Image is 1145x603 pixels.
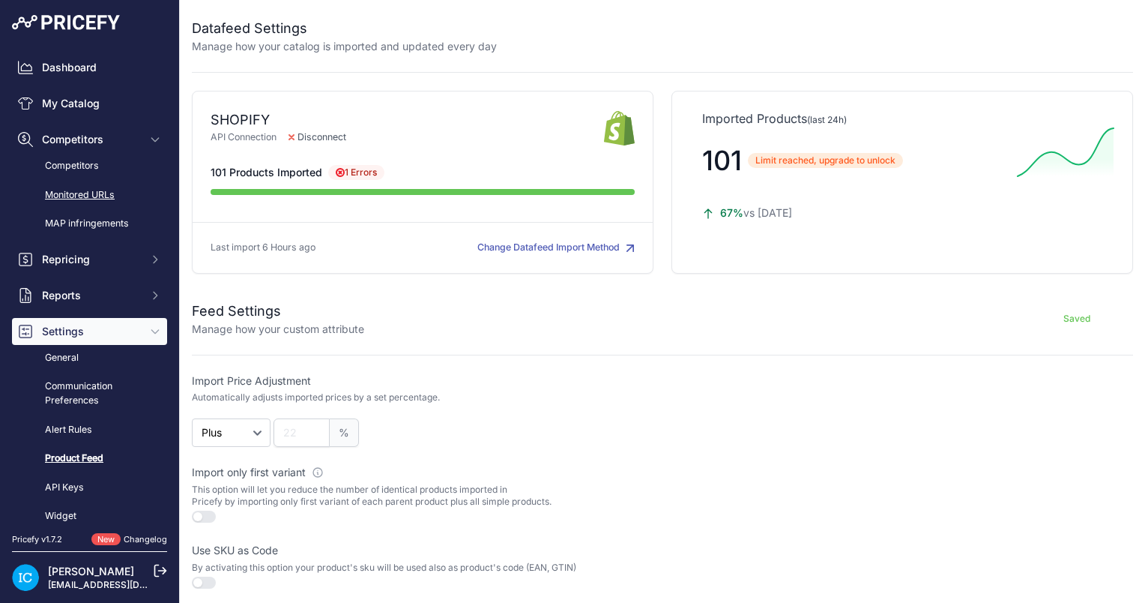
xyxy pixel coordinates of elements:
[48,579,205,590] a: [EMAIL_ADDRESS][DOMAIN_NAME]
[211,241,315,255] p: Last import 6 Hours ago
[12,15,120,30] img: Pricefy Logo
[1021,307,1133,331] button: Saved
[807,114,847,125] span: (last 24h)
[42,324,140,339] span: Settings
[330,418,359,447] span: %
[192,484,658,508] p: This option will let you reduce the number of identical products imported in Pricefy by importing...
[48,565,134,577] a: [PERSON_NAME]
[192,562,658,574] p: By activating this option your product's sku will be used also as product's code (EAN, GTIN)
[12,126,167,153] button: Competitors
[12,54,167,81] a: Dashboard
[702,109,1102,127] p: Imported Products
[211,165,322,180] span: 101 Products Imported
[124,534,167,544] a: Changelog
[720,206,743,219] span: 67%
[192,301,364,322] h2: Feed Settings
[192,465,658,480] label: Import only first variant
[477,241,635,255] button: Change Datafeed Import Method
[12,345,167,371] a: General
[274,418,330,447] input: 22
[12,417,167,443] a: Alert Rules
[42,132,140,147] span: Competitors
[12,246,167,273] button: Repricing
[748,153,903,168] span: Limit reached, upgrade to unlock
[42,252,140,267] span: Repricing
[12,445,167,472] a: Product Feed
[12,282,167,309] button: Reports
[192,391,440,403] p: Automatically adjusts imported prices by a set percentage.
[91,533,121,546] span: New
[211,109,604,130] div: SHOPIFY
[211,130,604,145] p: API Connection
[42,288,140,303] span: Reports
[192,39,497,54] p: Manage how your catalog is imported and updated every day
[702,144,742,177] span: 101
[328,165,384,180] span: 1 Errors
[12,153,167,179] a: Competitors
[192,322,364,337] p: Manage how your custom attribute
[12,503,167,529] a: Widget
[12,318,167,345] button: Settings
[12,373,167,413] a: Communication Preferences
[12,90,167,117] a: My Catalog
[192,373,658,388] label: Import Price Adjustment
[702,205,1005,220] p: vs [DATE]
[277,130,358,145] span: Disconnect
[12,475,167,501] a: API Keys
[192,543,658,558] label: Use SKU as Code
[12,182,167,208] a: Monitored URLs
[192,18,497,39] h2: Datafeed Settings
[12,211,167,237] a: MAP infringements
[12,533,62,546] div: Pricefy v1.7.2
